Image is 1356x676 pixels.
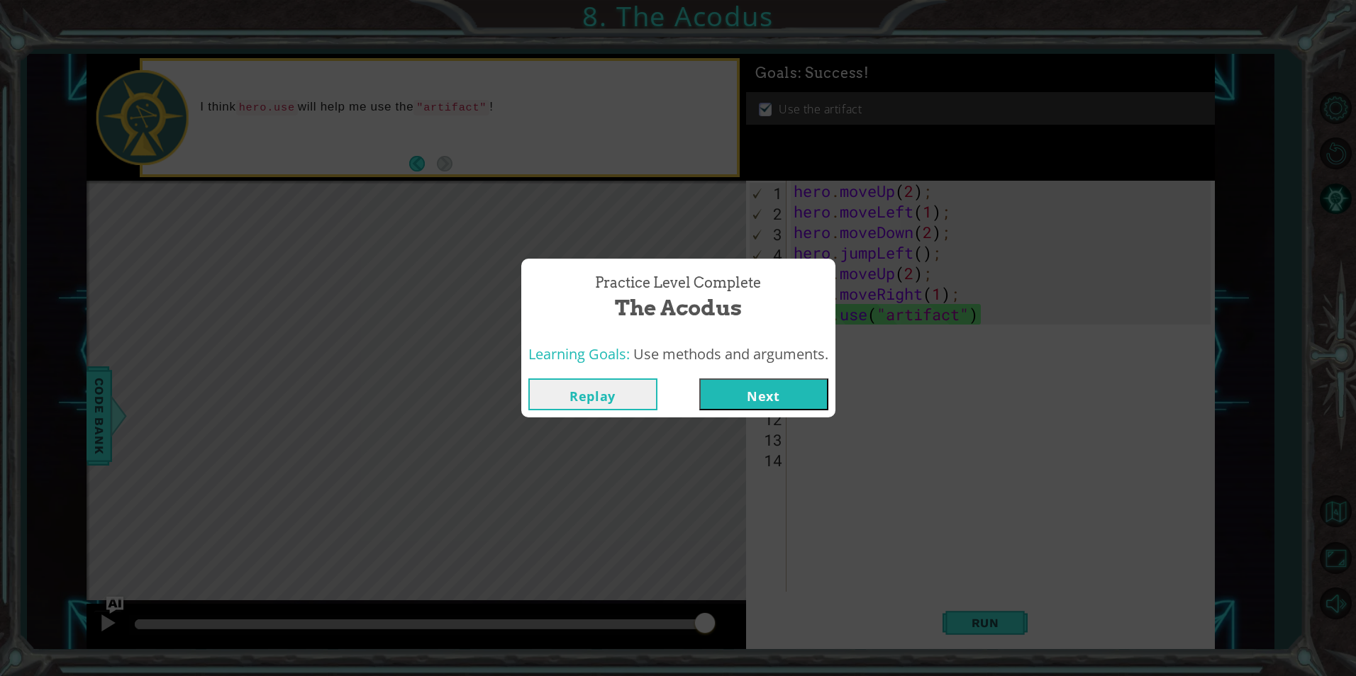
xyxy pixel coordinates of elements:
[633,344,828,364] span: Use methods and arguments.
[615,293,742,323] span: The Acodus
[528,344,630,364] span: Learning Goals:
[595,273,761,293] span: Practice Level Complete
[528,378,657,410] button: Replay
[699,378,828,410] button: Next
